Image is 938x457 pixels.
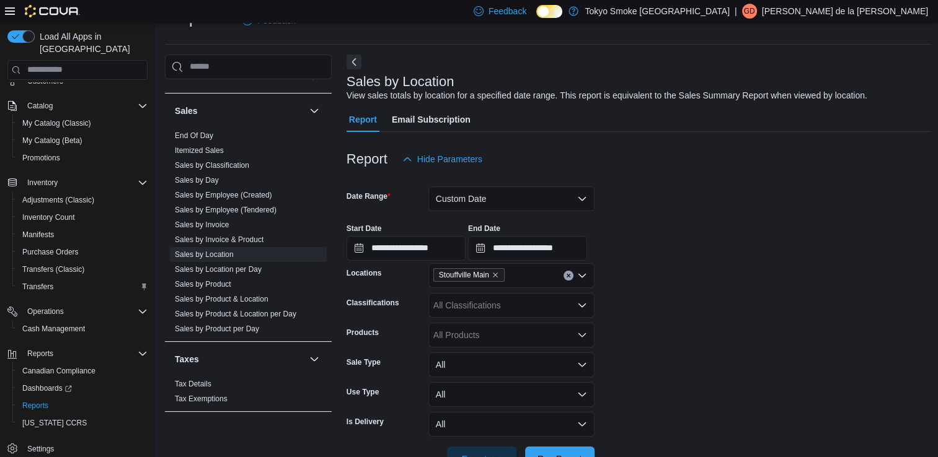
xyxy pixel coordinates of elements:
button: Sales [175,105,304,117]
button: Promotions [12,149,153,167]
a: Dashboards [17,381,77,396]
button: Settings [2,439,153,457]
span: Sales by Product & Location per Day [175,309,296,319]
span: Sales by Employee (Created) [175,190,272,200]
label: Is Delivery [347,417,384,427]
label: End Date [468,224,500,233]
button: [US_STATE] CCRS [12,414,153,432]
span: Feedback [489,5,526,17]
button: Reports [12,397,153,414]
span: Load All Apps in [GEOGRAPHIC_DATA] [35,30,148,55]
a: Sales by Location [175,250,234,259]
a: Inventory Count [17,210,80,225]
span: My Catalog (Classic) [17,116,148,131]
span: My Catalog (Beta) [17,133,148,148]
div: Giuseppe de la Rosa [742,4,757,19]
span: Transfers [17,279,148,294]
button: Hide Parameters [397,147,487,172]
span: Dashboards [17,381,148,396]
button: Catalog [22,98,58,113]
span: My Catalog (Classic) [22,118,91,128]
span: Dashboards [22,383,72,393]
span: Dark Mode [536,18,537,19]
button: All [428,412,595,437]
button: Open list of options [577,300,587,310]
button: My Catalog (Beta) [12,132,153,149]
button: Open list of options [577,330,587,340]
a: Sales by Product & Location [175,295,268,303]
button: Canadian Compliance [12,362,153,380]
span: Email Subscription [392,107,471,132]
span: Reports [27,349,53,359]
span: Inventory Count [17,210,148,225]
span: Manifests [22,230,54,240]
label: Locations [347,268,382,278]
button: Open list of options [577,271,587,281]
h3: Taxes [175,353,199,365]
button: Inventory Count [12,209,153,226]
a: Tax Exemptions [175,394,228,403]
div: View sales totals by location for a specified date range. This report is equivalent to the Sales ... [347,89,867,102]
span: Sales by Invoice & Product [175,235,263,245]
a: Transfers [17,279,58,294]
span: Stouffville Main [433,268,505,282]
label: Classifications [347,298,399,308]
span: Settings [22,440,148,456]
a: My Catalog (Classic) [17,116,96,131]
input: Press the down key to open a popover containing a calendar. [468,236,587,261]
button: Clear input [564,271,573,281]
h3: Report [347,152,387,167]
button: Manifests [12,226,153,243]
label: Date Range [347,191,391,201]
span: Operations [27,307,64,316]
span: Catalog [22,98,148,113]
span: Cash Management [22,324,85,334]
button: Transfers [12,278,153,295]
span: [US_STATE] CCRS [22,418,87,428]
a: [US_STATE] CCRS [17,416,92,430]
div: Taxes [165,376,332,411]
h3: Sales by Location [347,74,454,89]
a: Sales by Product per Day [175,324,259,333]
a: Canadian Compliance [17,363,100,378]
a: Dashboards [12,380,153,397]
img: Cova [25,5,80,17]
span: Purchase Orders [22,247,79,257]
span: Canadian Compliance [17,363,148,378]
span: Stouffville Main [439,269,489,281]
span: My Catalog (Beta) [22,136,82,146]
span: Sales by Invoice [175,220,229,230]
a: Sales by Classification [175,161,249,170]
button: Purchase Orders [12,243,153,261]
a: Sales by Invoice & Product [175,235,263,244]
button: All [428,352,595,377]
button: All [428,382,595,407]
p: Tokyo Smoke [GEOGRAPHIC_DATA] [585,4,730,19]
span: Tax Exemptions [175,394,228,404]
button: Reports [2,345,153,362]
span: Sales by Employee (Tendered) [175,205,277,215]
span: Promotions [22,153,60,163]
button: Cash Management [12,320,153,337]
h3: Sales [175,105,198,117]
button: Remove Stouffville Main from selection in this group [492,271,499,279]
span: Cash Management [17,321,148,336]
span: Transfers (Classic) [22,264,84,274]
a: Sales by Employee (Created) [175,191,272,199]
span: Sales by Location per Day [175,264,262,274]
span: Itemized Sales [175,146,224,155]
p: | [735,4,737,19]
span: Transfers (Classic) [17,262,148,277]
p: [PERSON_NAME] de la [PERSON_NAME] [762,4,928,19]
button: Custom Date [428,186,595,211]
a: Sales by Day [175,176,219,185]
a: Tax Details [175,380,211,388]
a: Purchase Orders [17,245,84,259]
span: Washington CCRS [17,416,148,430]
a: Manifests [17,227,59,242]
span: Sales by Classification [175,160,249,170]
span: Inventory [27,178,58,188]
a: Transfers (Classic) [17,262,89,277]
label: Start Date [347,224,382,233]
input: Dark Mode [536,5,562,18]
